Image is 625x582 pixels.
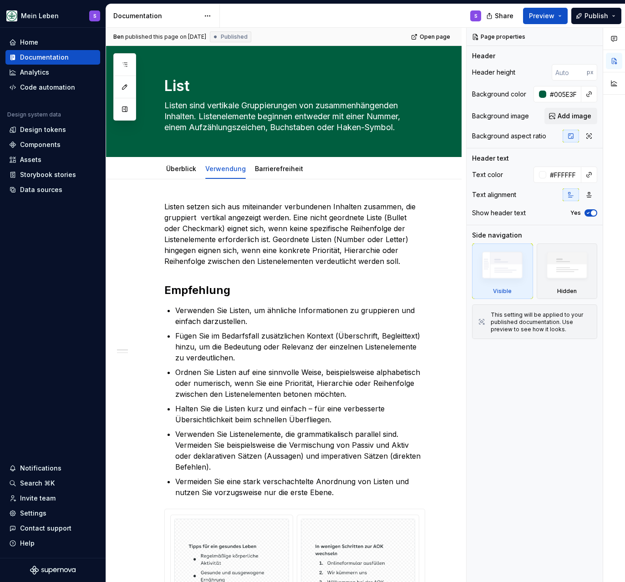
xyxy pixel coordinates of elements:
a: Überblick [166,165,196,172]
a: Invite team [5,491,100,506]
div: Contact support [20,524,71,533]
p: Verwenden Sie Listenelemente, die grammatikalisch parallel sind. Vermeiden Sie beispielsweise die... [175,429,425,472]
div: Überblick [163,159,200,178]
div: Data sources [20,185,62,194]
a: Open page [408,30,454,43]
div: Notifications [20,464,61,473]
div: Text color [472,170,503,179]
p: Listen setzen sich aus miteinander verbundenen Inhalten zusammen, die gruppiert vertikal angezeig... [164,201,425,267]
a: Analytics [5,65,100,80]
div: Side navigation [472,231,522,240]
a: Code automation [5,80,100,95]
label: Yes [570,209,581,217]
p: Verwenden Sie Listen, um ähnliche Informationen zu gruppieren und einfach darzustellen. [175,305,425,327]
a: Documentation [5,50,100,65]
span: Ben [113,33,124,40]
div: Verwendung [202,159,249,178]
div: Hidden [557,288,577,295]
div: Components [20,140,61,149]
div: This setting will be applied to your published documentation. Use preview to see how it looks. [491,311,591,333]
p: Ordnen Sie Listen auf eine sinnvolle Weise, beispielsweise alphabetisch oder numerisch, wenn Sie ... [175,367,425,400]
div: Help [20,539,35,548]
a: Storybook stories [5,167,100,182]
div: Design tokens [20,125,66,134]
button: Preview [523,8,568,24]
img: df5db9ef-aba0-4771-bf51-9763b7497661.png [6,10,17,21]
button: Search ⌘K [5,476,100,491]
a: Settings [5,506,100,521]
div: S [93,12,97,20]
a: Verwendung [205,165,246,172]
button: Contact support [5,521,100,536]
span: Published [221,33,248,40]
div: Hidden [537,243,598,299]
span: Add image [558,111,591,121]
textarea: List [163,75,423,96]
input: Auto [546,86,581,102]
span: Preview [529,11,554,20]
span: Share [495,11,513,20]
button: Add image [544,108,597,124]
div: Code automation [20,83,75,92]
div: Header [472,51,495,61]
div: Analytics [20,68,49,77]
div: Text alignment [472,190,516,199]
textarea: Listen sind vertikale Gruppierungen von zusammenhängenden Inhalten. Listenelemente beginnen entwe... [163,98,423,135]
button: Notifications [5,461,100,476]
a: Data sources [5,182,100,197]
button: Mein LebenS [2,6,104,25]
div: Documentation [113,11,199,20]
div: Visible [493,288,512,295]
div: Background image [472,111,529,121]
div: Mein Leben [21,11,59,20]
a: Barrierefreiheit [255,165,303,172]
div: Storybook stories [20,170,76,179]
p: Fügen Sie im Bedarfsfall zusätzlichen Kontext (Überschrift, Begleittext) hinzu, um die Bedeutung ... [175,330,425,363]
svg: Supernova Logo [30,566,76,575]
a: Design tokens [5,122,100,137]
div: Documentation [20,53,69,62]
span: Publish [584,11,608,20]
p: Halten Sie die Listen kurz und einfach – für eine verbesserte Übersichtlichkeit beim schnellen Üb... [175,403,425,425]
p: px [587,69,594,76]
div: Design system data [7,111,61,118]
p: Vermeiden Sie eine stark verschachtelte Anordnung von Listen und nutzen Sie vorzugsweise nur die ... [175,476,425,498]
div: Barrierefreiheit [251,159,307,178]
a: Home [5,35,100,50]
a: Assets [5,152,100,167]
button: Share [482,8,519,24]
span: Open page [420,33,450,40]
button: Publish [571,8,621,24]
button: Help [5,536,100,551]
div: Header text [472,154,509,163]
input: Auto [546,167,581,183]
input: Auto [552,64,587,81]
a: Components [5,137,100,152]
div: Search ⌘K [20,479,55,488]
div: Background color [472,90,526,99]
div: Home [20,38,38,47]
div: Settings [20,509,46,518]
div: Visible [472,243,533,299]
div: Invite team [20,494,56,503]
div: Header height [472,68,515,77]
div: Assets [20,155,41,164]
div: Show header text [472,208,526,218]
div: published this page on [DATE] [125,33,206,40]
strong: Empfehlung [164,283,230,297]
div: Background aspect ratio [472,132,546,141]
div: S [474,12,478,20]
